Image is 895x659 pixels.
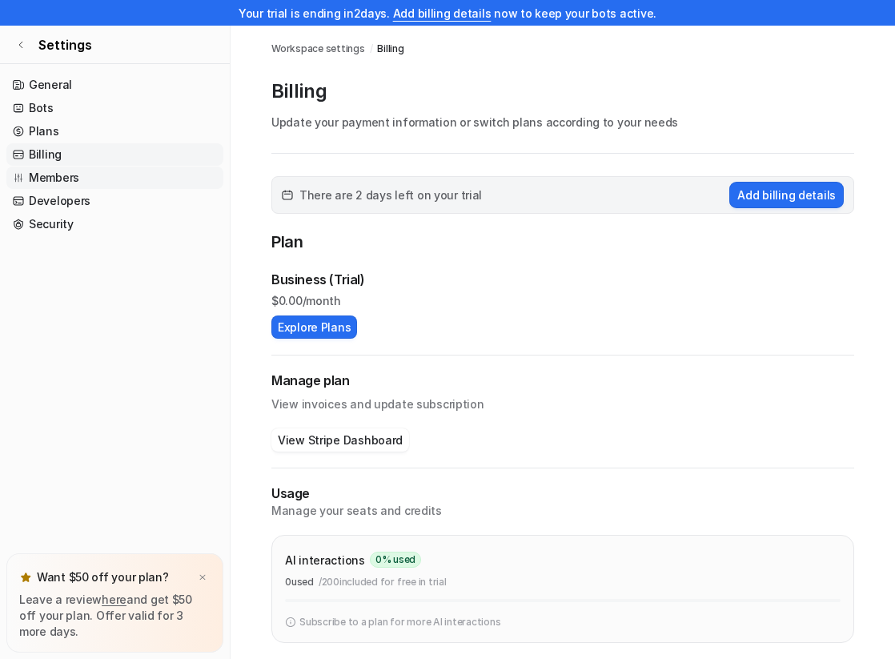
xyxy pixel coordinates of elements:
[6,167,223,189] a: Members
[6,120,223,143] a: Plans
[299,187,482,203] span: There are 2 days left on your trial
[729,182,844,208] button: Add billing details
[285,552,365,569] p: AI interactions
[370,42,373,56] span: /
[19,571,32,584] img: star
[271,42,365,56] a: Workspace settings
[370,552,421,568] span: 0 % used
[198,573,207,583] img: x
[6,143,223,166] a: Billing
[393,6,492,20] a: Add billing details
[271,270,365,289] p: Business (Trial)
[271,292,854,309] p: $ 0.00/month
[271,428,409,452] button: View Stripe Dashboard
[37,569,169,585] p: Want $50 off your plan?
[6,74,223,96] a: General
[271,78,854,104] p: Billing
[299,615,500,629] p: Subscribe to a plan for more AI interactions
[102,593,126,606] a: here
[319,575,447,589] p: / 200 included for free in trial
[6,213,223,235] a: Security
[38,35,92,54] span: Settings
[271,484,854,503] p: Usage
[271,315,357,339] button: Explore Plans
[271,390,854,412] p: View invoices and update subscription
[271,230,854,257] p: Plan
[6,190,223,212] a: Developers
[271,114,854,131] p: Update your payment information or switch plans according to your needs
[285,575,314,589] p: 0 used
[19,592,211,640] p: Leave a review and get $50 off your plan. Offer valid for 3 more days.
[377,42,403,56] a: Billing
[271,372,854,390] h2: Manage plan
[271,503,854,519] p: Manage your seats and credits
[282,190,293,201] img: calender-icon.svg
[6,97,223,119] a: Bots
